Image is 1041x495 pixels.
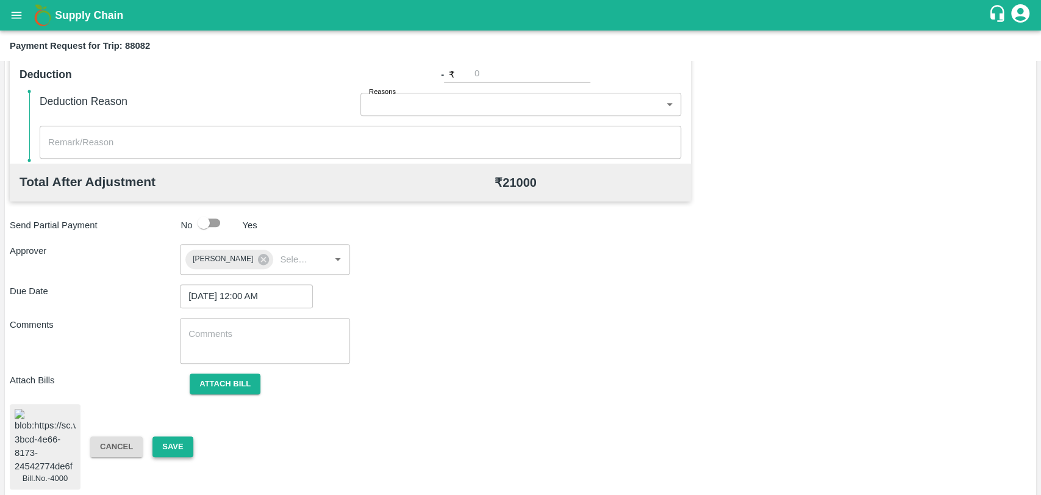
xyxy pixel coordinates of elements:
[10,318,180,331] p: Comments
[180,284,304,308] input: Choose date, selected date is Oct 1, 2025
[495,176,537,189] b: ₹ 21000
[10,41,150,51] b: Payment Request for Trip: 88082
[55,9,123,21] b: Supply Chain
[30,3,55,27] img: logo
[23,473,68,485] span: Bill.No.-4000
[988,4,1009,26] div: customer-support
[474,66,590,82] input: 0
[15,409,76,473] img: blob:https://sc.vegrow.in/24725536-3bcd-4e66-8173-24542774de6f
[90,436,143,458] button: Cancel
[55,7,988,24] a: Supply Chain
[10,374,180,387] p: Attach Bills
[10,219,176,232] p: Send Partial Payment
[152,436,193,458] button: Save
[242,219,257,232] p: Yes
[10,244,180,258] p: Approver
[185,253,260,266] span: [PERSON_NAME]
[369,87,396,97] label: Reasons
[1009,2,1031,28] div: account of current user
[10,284,180,298] p: Due Date
[185,250,273,269] div: [PERSON_NAME]
[449,68,455,81] p: ₹
[181,219,193,232] p: No
[20,68,72,81] b: Deduction
[330,251,346,267] button: Open
[190,374,260,395] button: Attach bill
[20,175,156,189] b: Total After Adjustment
[441,68,444,81] b: -
[40,93,360,110] h6: Deduction Reason
[2,1,30,29] button: open drawer
[275,251,310,267] input: Select approver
